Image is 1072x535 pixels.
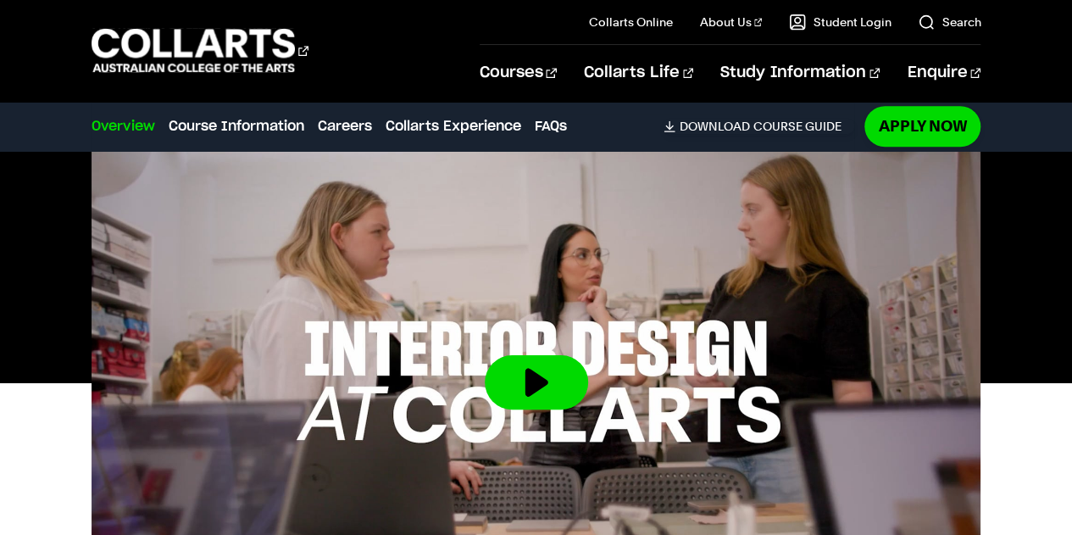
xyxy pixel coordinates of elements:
[318,116,372,137] a: Careers
[386,116,521,137] a: Collarts Experience
[720,45,880,101] a: Study Information
[169,116,304,137] a: Course Information
[789,14,891,31] a: Student Login
[480,45,557,101] a: Courses
[907,45,980,101] a: Enquire
[918,14,980,31] a: Search
[589,14,673,31] a: Collarts Online
[864,106,980,146] a: Apply Now
[679,119,749,134] span: Download
[584,45,693,101] a: Collarts Life
[535,116,567,137] a: FAQs
[92,26,308,75] div: Go to homepage
[664,119,854,134] a: DownloadCourse Guide
[700,14,763,31] a: About Us
[92,116,155,137] a: Overview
